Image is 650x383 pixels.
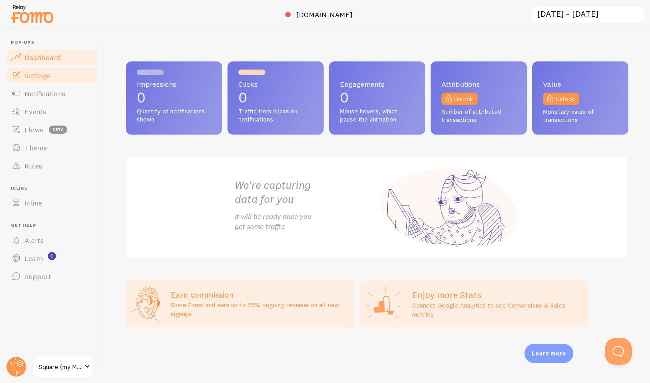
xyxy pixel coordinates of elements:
[412,289,583,301] h2: Enjoy more Stats
[5,84,98,103] a: Notifications
[532,349,566,358] p: Learn more
[24,143,47,152] span: Theme
[605,338,632,365] iframe: Help Scout Beacon - Open
[171,300,349,318] p: Share Fomo and earn up to 25% ongoing revenue on all new signups
[5,121,98,139] a: Flows beta
[9,2,55,25] img: fomo-relay-logo-orange.svg
[5,267,98,285] a: Support
[441,108,516,124] span: Number of attributed transactions
[11,186,98,191] span: Inline
[441,80,516,88] span: Attributions
[543,108,617,124] span: Monetary value of transactions
[5,194,98,212] a: Inline
[11,223,98,229] span: Get Help
[5,103,98,121] a: Events
[365,286,401,322] img: Google Analytics
[5,66,98,84] a: Settings
[24,161,42,170] span: Rules
[39,361,82,372] span: Square (my Massage Sanity)
[24,107,46,116] span: Events
[340,107,414,123] span: Mouse hovers, which pause the animation
[137,80,211,88] span: Impressions
[441,93,478,105] a: Unlock
[49,126,67,134] span: beta
[24,236,44,245] span: Alerts
[340,80,414,88] span: Engagements
[137,90,211,105] p: 0
[171,290,349,300] h3: Earn commission
[24,254,43,263] span: Learn
[24,125,43,134] span: Flows
[5,231,98,249] a: Alerts
[238,107,313,123] span: Traffic from clicks on notifications
[238,90,313,105] p: 0
[5,48,98,66] a: Dashboard
[340,90,414,105] p: 0
[5,249,98,267] a: Learn
[525,344,573,363] div: Learn more
[24,89,65,98] span: Notifications
[235,178,377,206] h2: We're capturing data for you
[24,198,42,207] span: Inline
[24,53,60,62] span: Dashboard
[235,211,377,232] p: It will be ready once you get some traffic
[137,107,211,123] span: Quantity of notifications shown
[48,252,56,260] svg: <p>Watch New Feature Tutorials!</p>
[24,71,51,80] span: Settings
[360,280,588,327] a: Enjoy more Stats Connect Google Analytics to see Conversions & Sales metrics
[5,139,98,157] a: Theme
[412,301,583,319] p: Connect Google Analytics to see Conversions & Sales metrics
[24,272,51,281] span: Support
[11,40,98,46] span: Pop-ups
[32,356,93,378] a: Square (my Massage Sanity)
[5,157,98,175] a: Rules
[543,93,579,105] a: Unlock
[543,80,617,88] span: Value
[238,80,313,88] span: Clicks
